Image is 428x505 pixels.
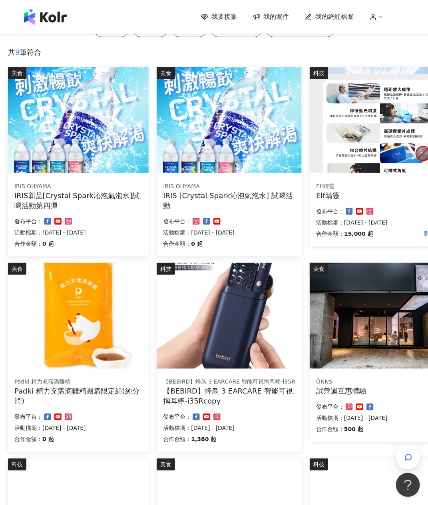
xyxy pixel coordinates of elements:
div: 科技 [8,459,26,471]
span: 我要接案 [211,12,237,21]
p: 合作金額： [14,435,42,444]
div: IRIS新品[Crystal Spark沁泡氣泡水]試喝活動第四彈 [14,191,142,211]
img: Crystal Spark 沁泡氣泡水 [8,67,149,173]
p: 0 起 [42,239,54,249]
div: 美食 [157,67,175,79]
p: 合作金額： [14,239,42,249]
div: 【BEBIRD】蜂鳥 3 EARCARE 智能可視掏耳棒-i35Rcopy [163,386,295,406]
div: 美食 [8,263,26,275]
div: IRIS OHYAMA [14,183,142,191]
span: 我的網紅檔案 [315,12,354,21]
div: 科技 [310,459,328,471]
p: 活動檔期：[DATE] - [DATE] [163,423,295,433]
p: 500 起 [344,425,363,434]
iframe: Help Scout Beacon - Open [396,473,420,497]
p: 活動檔期：[DATE] - [DATE] [163,228,295,237]
p: 合作金額： [316,425,344,434]
p: 發布平台： [14,412,42,422]
p: 合作金額： [163,435,191,444]
p: 發布平台： [163,217,191,226]
div: IRIS [Crystal Spark沁泡氣泡水] 試喝活動 [163,191,295,211]
img: 【BEBIRD】蜂鳥 3 EARCARE 智能可視掏耳棒-i35R [157,263,302,369]
p: 發布平台： [316,207,344,216]
a: 我的網紅檔案 [305,12,354,21]
p: 發布平台： [14,217,42,226]
a: 我要接案 [201,12,237,21]
div: 美食 [310,263,328,275]
img: Crystal Spark 沁泡氣泡水 [157,67,302,173]
span: 我的案件 [263,12,289,21]
img: Padki 精力充霈滴雞精(團購限定組) [8,263,149,369]
a: 我的案件 [253,12,289,21]
div: Padki 精力充霈滴雞精團購限定組(純分潤) [14,386,142,406]
p: 發布平台： [163,412,191,422]
div: 科技 [157,263,175,275]
p: 活動檔期：[DATE] - [DATE] [14,423,142,433]
div: 科技 [310,67,328,79]
div: 【BEBIRD】蜂鳥 3 EARCARE 智能可視掏耳棒-i35R [163,378,295,386]
span: 9 [15,48,20,56]
div: IRIS OHYAMA [163,183,295,191]
p: 0 起 [191,239,203,249]
div: 美食 [8,67,26,79]
p: 共 筆符合 [8,47,420,57]
p: 1,380 起 [191,435,216,444]
div: Padki 精力充霈滴雞精 [14,378,142,386]
p: 0 起 [42,435,54,444]
p: 15,000 起 [344,229,373,239]
p: 發布平台： [316,402,344,412]
img: logo [24,9,67,25]
p: 合作金額： [316,229,344,239]
p: 活動檔期：[DATE] - [DATE] [14,228,142,237]
div: 美食 [157,459,175,471]
p: 合作金額： [163,239,191,249]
